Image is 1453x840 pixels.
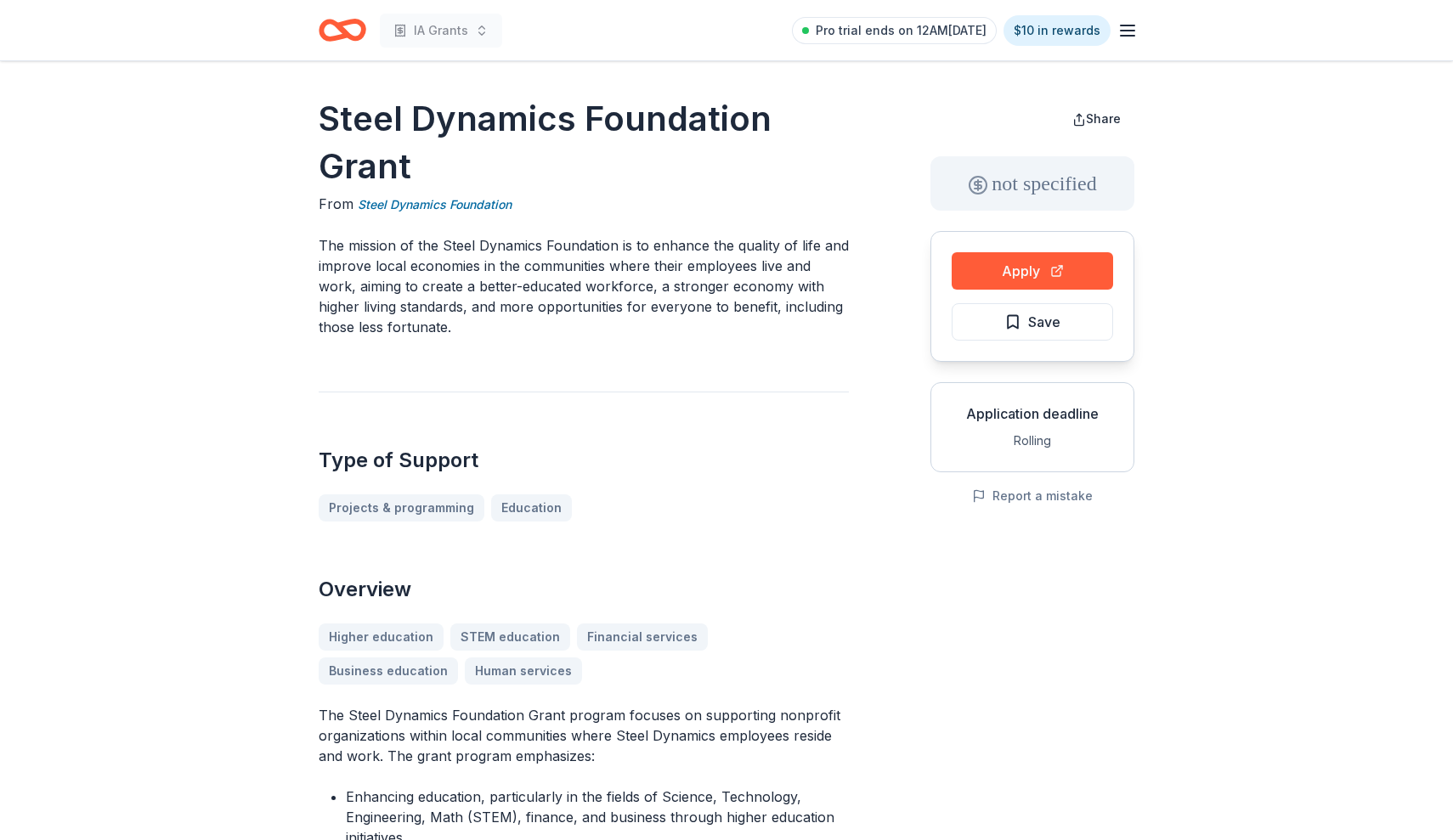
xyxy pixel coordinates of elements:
[319,194,849,215] div: From
[358,194,512,215] a: Steel Dynamics Foundation
[319,447,849,474] h2: Type of Support
[792,17,997,44] a: Pro trial ends on 12AM[DATE]
[380,14,502,48] button: IA Grants
[945,431,1120,451] div: Rolling
[930,156,1134,211] div: not specified
[1028,311,1060,333] span: Save
[1059,102,1134,136] button: Share
[319,705,849,766] p: The Steel Dynamics Foundation Grant program focuses on supporting nonprofit organizations within ...
[1086,111,1121,126] span: Share
[952,303,1113,341] button: Save
[491,494,572,521] a: Education
[319,235,849,337] p: The mission of the Steel Dynamics Foundation is to enhance the quality of life and improve local ...
[952,252,1113,290] button: Apply
[1004,15,1111,46] a: $10 in rewards
[319,95,849,190] h1: Steel Dynamics Foundation Grant
[319,10,366,50] a: Home
[319,576,849,603] h2: Overview
[414,20,468,41] span: IA Grants
[945,403,1120,424] div: Application deadline
[319,494,484,521] a: Projects & programming
[972,486,1093,506] button: Report a mistake
[816,20,987,41] span: Pro trial ends on 12AM[DATE]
